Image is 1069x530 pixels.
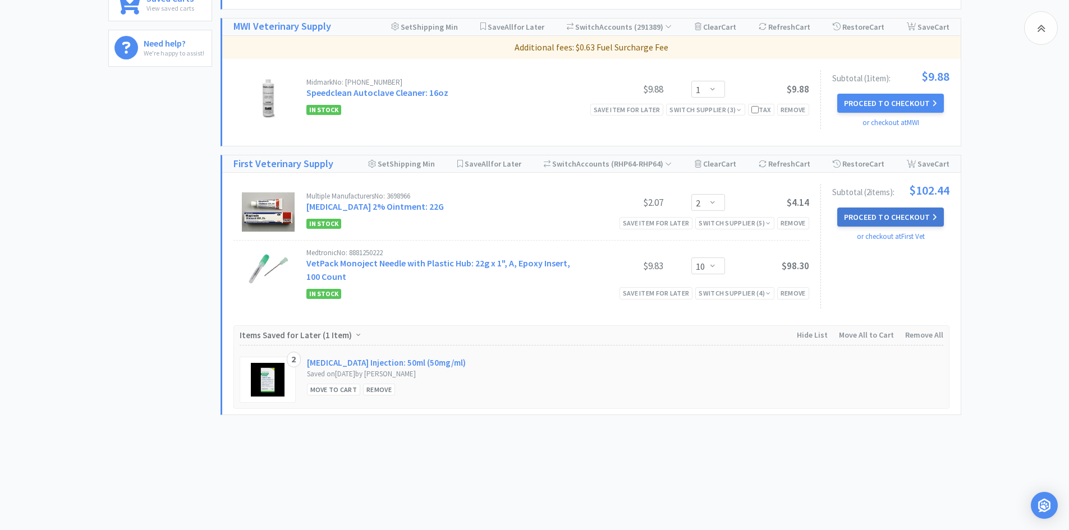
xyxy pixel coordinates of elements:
span: All [481,159,490,169]
div: $9.88 [579,82,663,96]
div: Remove [777,217,809,229]
h6: Need help? [144,36,204,48]
div: $9.83 [579,259,663,273]
div: Accounts [567,19,672,35]
a: [MEDICAL_DATA] Injection: 50ml (50mg/ml) [307,357,466,368]
span: Cart [869,22,884,32]
div: Accounts [544,155,672,172]
span: $98.30 [782,260,809,272]
div: Move to Cart [307,384,361,395]
span: Hide List [797,330,828,340]
img: 5482e73545544c39a0dbb2f4511fbfeb_13179.png [253,79,284,118]
span: $9.88 [921,70,949,82]
div: Open Intercom Messenger [1031,492,1058,519]
div: Shipping Min [368,155,435,172]
span: In Stock [306,289,341,299]
div: Restore [833,19,884,35]
button: Proceed to Checkout [837,208,944,227]
a: MWI Veterinary Supply [233,19,331,35]
div: Save item for later [590,104,664,116]
div: Remove [777,104,809,116]
div: Refresh [759,19,810,35]
span: ( 291389 ) [632,22,672,32]
a: or checkout at MWI [862,118,919,127]
span: Cart [721,159,736,169]
div: Save [907,19,949,35]
span: Cart [934,22,949,32]
span: 1 Item [325,330,349,340]
span: Set [378,159,389,169]
div: Restore [833,155,884,172]
div: Remove [363,384,395,395]
span: $4.14 [787,196,809,209]
img: 2aa0df83c8254383ae7ae1e6f9ff5018_796966.jpeg [251,363,285,397]
div: Subtotal ( 1 item ): [832,70,949,82]
div: $2.07 [579,196,663,209]
span: Items Saved for Later ( ) [240,330,355,340]
span: Cart [795,159,810,169]
div: Saved on [DATE] by [PERSON_NAME] [307,368,467,380]
div: Switch Supplier ( 3 ) [669,104,741,115]
span: Set [401,22,412,32]
span: Cart [869,159,884,169]
a: First Veterinary Supply [233,156,333,172]
span: Cart [721,22,736,32]
div: Tax [751,104,771,115]
span: Save for Later [488,22,544,32]
div: Switch Supplier ( 4 ) [699,288,770,298]
span: Save for Later [465,159,521,169]
div: Refresh [759,155,810,172]
span: In Stock [306,219,341,229]
a: [MEDICAL_DATA] 2% Ointment: 22G [306,201,444,212]
div: Save item for later [620,217,693,229]
div: Multiple Manufacturers No: 3698966 [306,192,579,200]
span: Remove All [905,330,943,340]
span: $102.44 [909,184,949,196]
div: Subtotal ( 2 item s ): [832,184,949,196]
p: We're happy to assist! [144,48,204,58]
span: Cart [934,159,949,169]
span: $9.88 [787,83,809,95]
a: Speedclean Autoclave Cleaner: 16oz [306,87,448,98]
span: In Stock [306,105,341,115]
span: ( RHP64-RHP64 ) [609,159,672,169]
span: Switch [575,22,599,32]
a: VetPack Monoject Needle with Plastic Hub: 22g x 1", A, Epoxy Insert, 100 Count [306,257,570,282]
div: Medtronic No: 8881250222 [306,249,579,256]
a: or checkout at First Vet [857,232,925,241]
p: Additional fees: $0.63 Fuel Surcharge Fee [227,40,956,55]
button: Proceed to Checkout [837,94,944,113]
div: Shipping Min [391,19,458,35]
div: Remove [777,287,809,299]
div: Clear [695,155,736,172]
img: 98081e3fff3e45e59f181599a72805f1_26051.png [249,249,288,288]
span: Cart [795,22,810,32]
div: Save [907,155,949,172]
div: 2 [287,352,301,367]
div: Switch Supplier ( 5 ) [699,218,770,228]
span: Switch [552,159,576,169]
div: Save item for later [620,287,693,299]
span: Move All to Cart [839,330,894,340]
p: View saved carts [146,3,194,13]
div: Midmark No: [PHONE_NUMBER] [306,79,579,86]
div: Clear [695,19,736,35]
img: 4860fa5397e34cb5a6e60516a0174fac_206108.jpeg [242,192,294,232]
span: All [504,22,513,32]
